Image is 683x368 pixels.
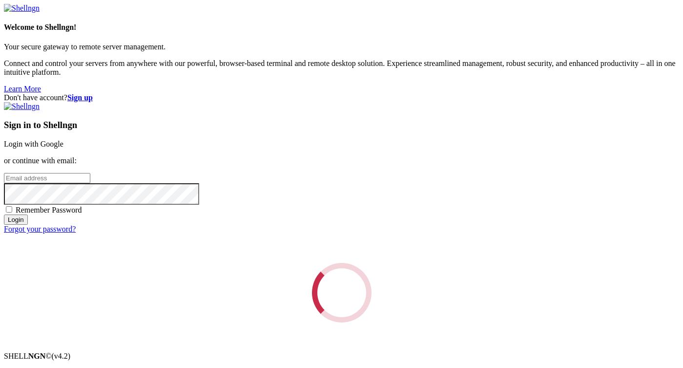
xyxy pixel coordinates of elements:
[4,93,679,102] div: Don't have account?
[4,173,90,183] input: Email address
[4,156,679,165] p: or continue with email:
[67,93,93,102] a: Sign up
[4,352,70,360] span: SHELL ©
[4,140,63,148] a: Login with Google
[4,85,41,93] a: Learn More
[4,120,679,130] h3: Sign in to Shellngn
[307,258,376,328] div: Loading...
[6,206,12,213] input: Remember Password
[4,102,40,111] img: Shellngn
[52,352,71,360] span: 4.2.0
[4,225,76,233] a: Forgot your password?
[4,43,679,51] p: Your secure gateway to remote server management.
[4,4,40,13] img: Shellngn
[4,59,679,77] p: Connect and control your servers from anywhere with our powerful, browser-based terminal and remo...
[16,206,82,214] span: Remember Password
[28,352,46,360] b: NGN
[4,215,28,225] input: Login
[4,23,679,32] h4: Welcome to Shellngn!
